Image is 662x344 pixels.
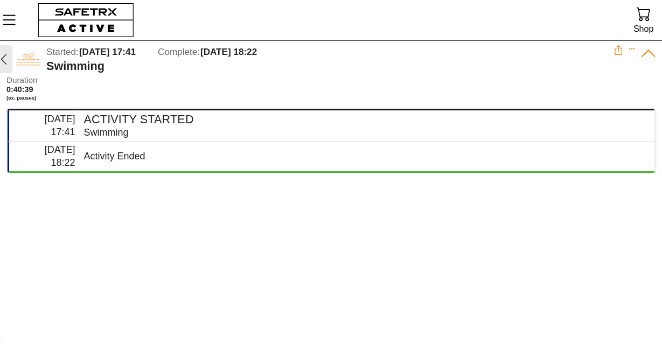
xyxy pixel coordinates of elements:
span: Duration [6,76,75,85]
span: Started: [46,47,79,57]
span: Complete: [158,47,200,57]
span: [DATE] 18:22 [200,47,257,57]
button: Expand [628,45,636,53]
div: Swimming [46,59,614,73]
span: (ex. pauses) [6,95,75,101]
div: Shop [633,22,653,36]
h4: Activity Started [83,113,646,127]
div: Activity Ended [83,150,646,163]
span: [DATE] 18:22 [45,144,75,167]
span: 0:40:39 [6,85,33,94]
div: Swimming [83,127,646,139]
span: [DATE] 17:41 [79,47,136,57]
img: SWIMMING.svg [16,47,41,72]
span: [DATE] 17:41 [45,114,75,137]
